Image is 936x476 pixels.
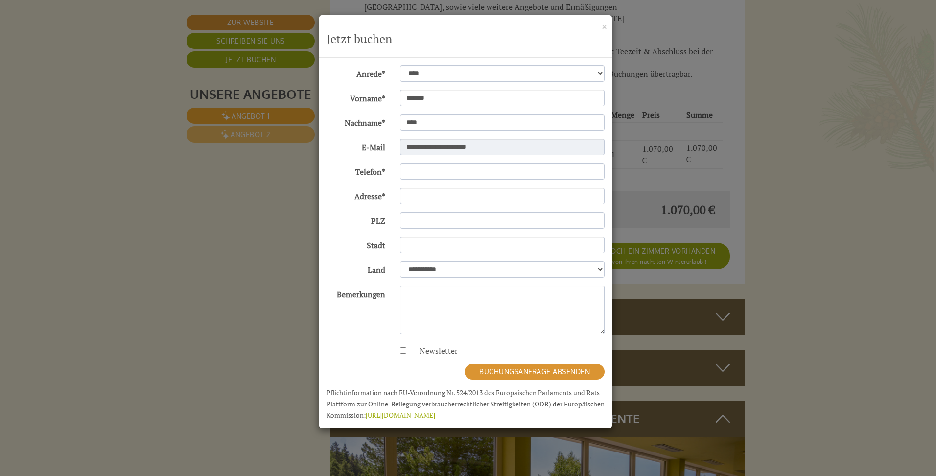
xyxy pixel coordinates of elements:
[319,237,393,251] label: Stadt
[327,32,605,45] h3: Jetzt buchen
[328,259,386,275] button: Senden
[319,163,393,178] label: Telefon*
[366,411,435,420] a: [URL][DOMAIN_NAME]
[602,22,605,32] button: ×
[319,261,393,276] label: Land
[319,114,393,129] label: Nachname*
[319,139,393,153] label: E-Mail
[327,388,605,420] small: Pflichtinformation nach EU-Verordnung Nr. 524/2013 des Europäischen Parlaments und Rats Plattform...
[15,29,161,37] div: Berghotel Zum Zirm
[15,48,161,55] small: 23:16
[319,212,393,227] label: PLZ
[319,286,393,300] label: Bemerkungen
[175,8,211,24] div: [DATE]
[319,65,393,80] label: Anrede*
[8,27,165,57] div: Guten Tag, wie können wir Ihnen helfen?
[319,188,393,202] label: Adresse*
[319,90,393,104] label: Vorname*
[410,345,458,357] label: Newsletter
[465,364,605,380] button: Buchungsanfrage absenden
